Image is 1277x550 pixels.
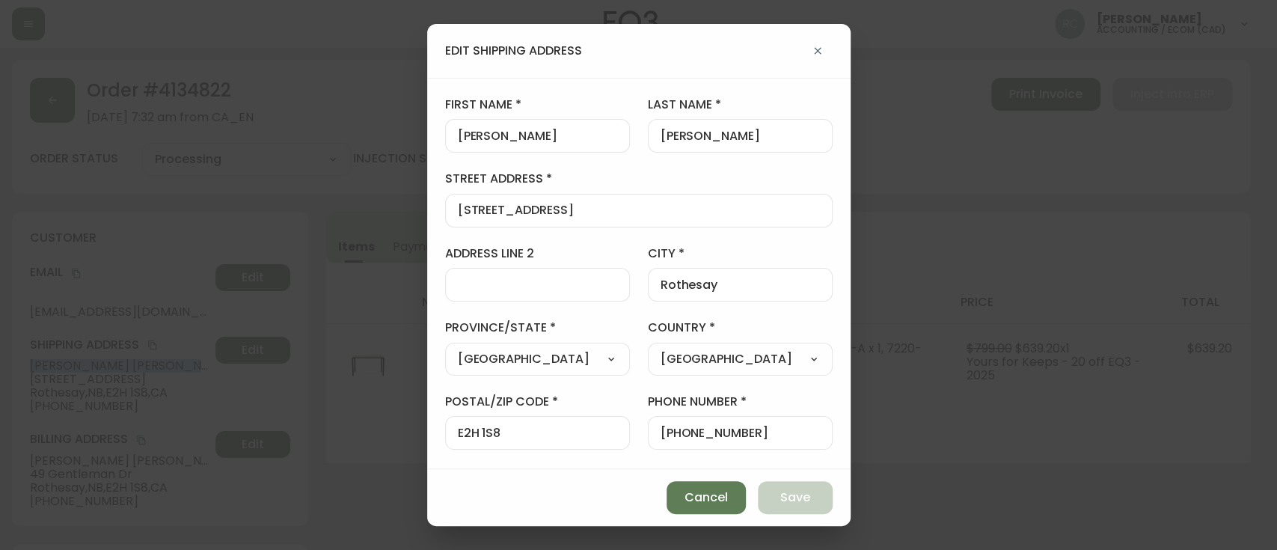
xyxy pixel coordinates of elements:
label: street address [445,171,833,187]
button: Cancel [667,481,746,514]
h4: edit shipping address [445,43,582,59]
label: phone number [648,394,833,410]
span: Cancel [685,489,728,506]
label: first name [445,97,630,113]
label: last name [648,97,833,113]
label: province/state [445,320,630,336]
label: postal/zip code [445,394,630,410]
label: city [648,245,833,262]
label: other phone [445,468,630,484]
label: address line 2 [445,245,630,262]
label: country [648,320,833,336]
